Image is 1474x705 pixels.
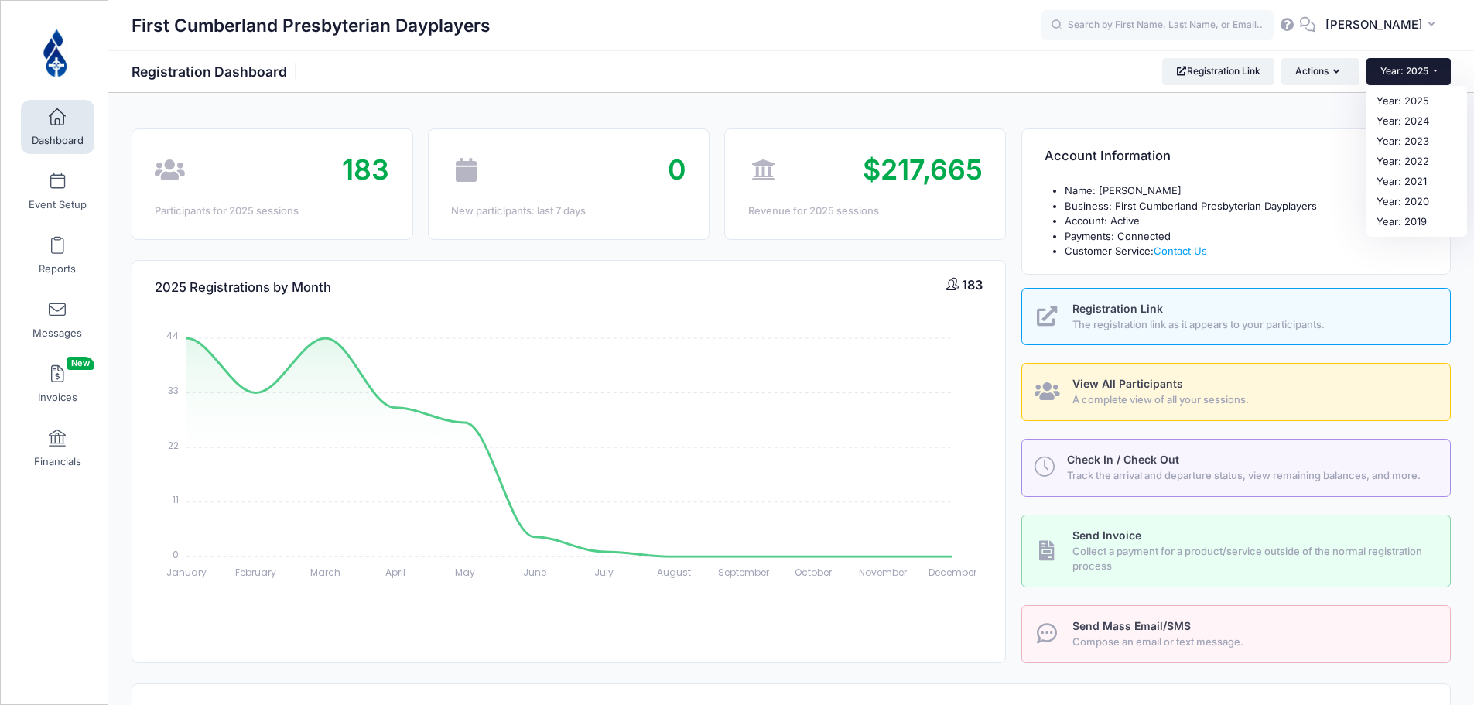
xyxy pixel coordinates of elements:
a: Year: 2020 [1366,192,1467,212]
span: Compose an email or text message. [1072,635,1433,650]
span: Registration Link [1072,302,1163,315]
img: First Cumberland Presbyterian Dayplayers [26,24,84,82]
tspan: March [310,566,340,579]
span: A complete view of all your sessions. [1072,392,1433,408]
span: New [67,357,94,370]
a: InvoicesNew [21,357,94,411]
tspan: October [795,566,833,579]
a: Registration Link [1162,58,1274,84]
li: Payments: Connected [1065,229,1428,245]
button: Year: 2025 [1366,58,1451,84]
a: First Cumberland Presbyterian Dayplayers [1,16,109,90]
span: 183 [342,152,389,187]
a: Year: 2025 [1366,91,1467,111]
span: View All Participants [1072,377,1183,390]
span: Financials [34,455,81,468]
a: Event Setup [21,164,94,218]
tspan: February [235,566,276,579]
a: Messages [21,293,94,347]
div: Participants for 2025 sessions [155,204,389,219]
input: Search by First Name, Last Name, or Email... [1041,10,1274,41]
h1: Registration Dashboard [132,63,300,80]
a: Registration Link The registration link as it appears to your participants. [1021,288,1451,346]
span: Track the arrival and departure status, view remaining balances, and more. [1067,468,1432,484]
span: Event Setup [29,198,87,211]
tspan: September [718,566,770,579]
h4: Account Information [1045,135,1171,179]
button: Actions [1281,58,1359,84]
a: Year: 2021 [1366,172,1467,192]
span: 0 [668,152,686,187]
span: Invoices [38,391,77,404]
li: Name: [PERSON_NAME] [1065,183,1428,199]
a: Contact Us [1154,245,1207,257]
a: Reports [21,228,94,282]
a: Send Mass Email/SMS Compose an email or text message. [1021,605,1451,663]
tspan: May [455,566,475,579]
tspan: 44 [166,329,179,342]
span: Check In / Check Out [1067,453,1179,466]
li: Business: First Cumberland Presbyterian Dayplayers [1065,199,1428,214]
tspan: April [385,566,405,579]
span: Collect a payment for a product/service outside of the normal registration process [1072,544,1433,574]
tspan: 0 [173,547,179,560]
span: [PERSON_NAME] [1325,16,1423,33]
span: The registration link as it appears to your participants. [1072,317,1433,333]
tspan: 11 [173,493,179,506]
span: Messages [32,327,82,340]
tspan: January [166,566,207,579]
tspan: July [595,566,614,579]
button: [PERSON_NAME] [1315,8,1451,43]
span: $217,665 [863,152,983,187]
li: Customer Service: [1065,244,1428,259]
tspan: 22 [168,438,179,451]
h4: 2025 Registrations by Month [155,265,331,310]
div: Revenue for 2025 sessions [748,204,983,219]
a: Send Invoice Collect a payment for a product/service outside of the normal registration process [1021,515,1451,587]
span: Year: 2025 [1380,65,1428,77]
a: Year: 2024 [1366,111,1467,132]
tspan: November [859,566,908,579]
tspan: December [929,566,977,579]
a: View All Participants A complete view of all your sessions. [1021,363,1451,421]
span: Reports [39,262,76,275]
a: Check In / Check Out Track the arrival and departure status, view remaining balances, and more. [1021,439,1451,497]
span: 183 [962,277,983,293]
a: Year: 2023 [1366,132,1467,152]
tspan: 33 [168,384,179,397]
a: Year: 2019 [1366,212,1467,232]
tspan: August [657,566,691,579]
div: New participants: last 7 days [451,204,686,219]
a: Dashboard [21,100,94,154]
a: Financials [21,421,94,475]
span: Send Mass Email/SMS [1072,619,1191,632]
tspan: June [523,566,546,579]
span: Send Invoice [1072,529,1141,542]
a: Year: 2022 [1366,152,1467,172]
li: Account: Active [1065,214,1428,229]
h1: First Cumberland Presbyterian Dayplayers [132,8,491,43]
span: Dashboard [32,134,84,147]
